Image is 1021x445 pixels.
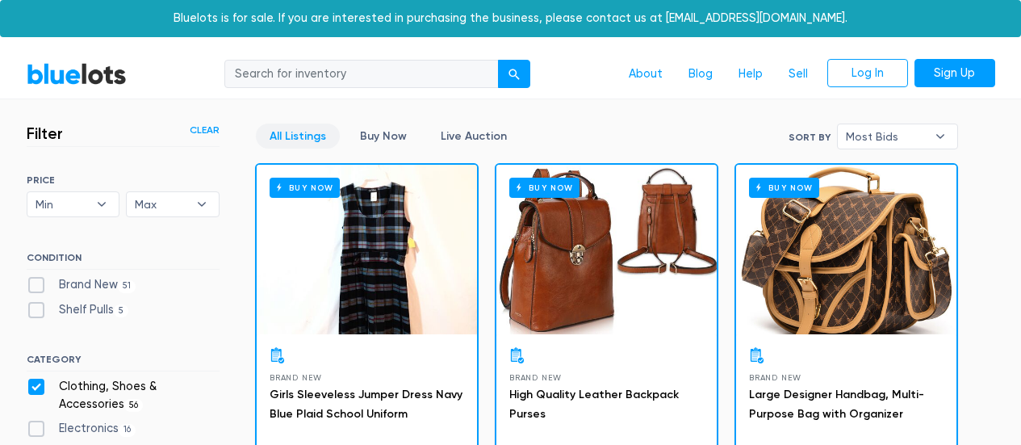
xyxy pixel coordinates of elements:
a: Log In [827,59,908,88]
h6: Buy Now [509,178,580,198]
input: Search for inventory [224,60,499,89]
span: 56 [124,399,144,412]
a: About [616,59,676,90]
span: Most Bids [846,124,927,149]
h6: Buy Now [270,178,340,198]
a: BlueLots [27,62,127,86]
label: Shelf Pulls [27,301,129,319]
a: Buy Now [346,124,421,149]
label: Electronics [27,420,136,438]
h6: CONDITION [27,252,220,270]
span: Brand New [509,373,562,382]
a: High Quality Leather Backpack Purses [509,388,679,421]
a: Buy Now [257,165,477,334]
h6: Buy Now [749,178,819,198]
h3: Filter [27,124,63,143]
span: Brand New [270,373,322,382]
span: 51 [118,280,136,293]
a: Girls Sleeveless Jumper Dress Navy Blue Plaid School Uniform [270,388,462,421]
span: 16 [119,424,136,437]
a: Live Auction [427,124,521,149]
a: Buy Now [496,165,717,334]
label: Brand New [27,276,136,294]
a: Clear [190,123,220,137]
a: Buy Now [736,165,956,334]
span: Brand New [749,373,801,382]
span: 5 [114,304,129,317]
a: Sell [776,59,821,90]
span: Min [36,192,89,216]
a: All Listings [256,124,340,149]
b: ▾ [923,124,957,149]
h6: PRICE [27,174,220,186]
a: Large Designer Handbag, Multi-Purpose Bag with Organizer [749,388,924,421]
span: Max [135,192,188,216]
label: Sort By [789,130,831,145]
b: ▾ [85,192,119,216]
label: Clothing, Shoes & Accessories [27,378,220,413]
a: Help [726,59,776,90]
a: Sign Up [914,59,995,88]
h6: CATEGORY [27,354,220,372]
b: ▾ [185,192,219,216]
a: Blog [676,59,726,90]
